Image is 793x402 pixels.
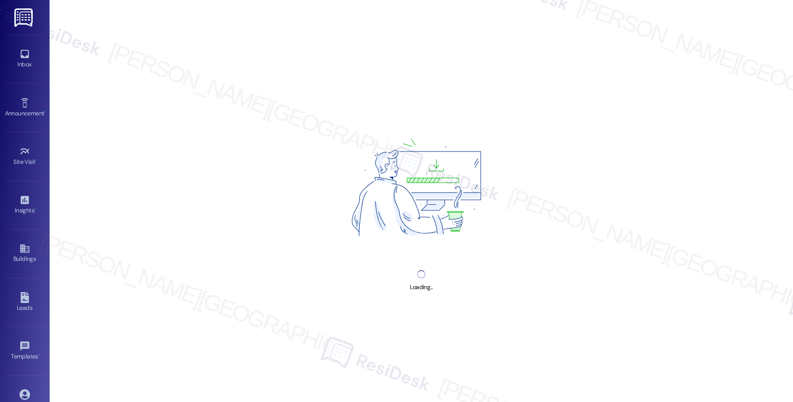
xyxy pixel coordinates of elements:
[36,157,37,164] span: •
[5,338,45,364] a: Templates •
[5,46,45,72] a: Inbox
[5,240,45,267] a: Buildings
[34,205,36,212] span: •
[38,352,40,358] span: •
[5,143,45,170] a: Site Visit •
[5,192,45,218] a: Insights •
[14,8,35,27] img: ResiDesk Logo
[44,108,46,115] span: •
[410,282,432,293] div: Loading...
[5,289,45,316] a: Leads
